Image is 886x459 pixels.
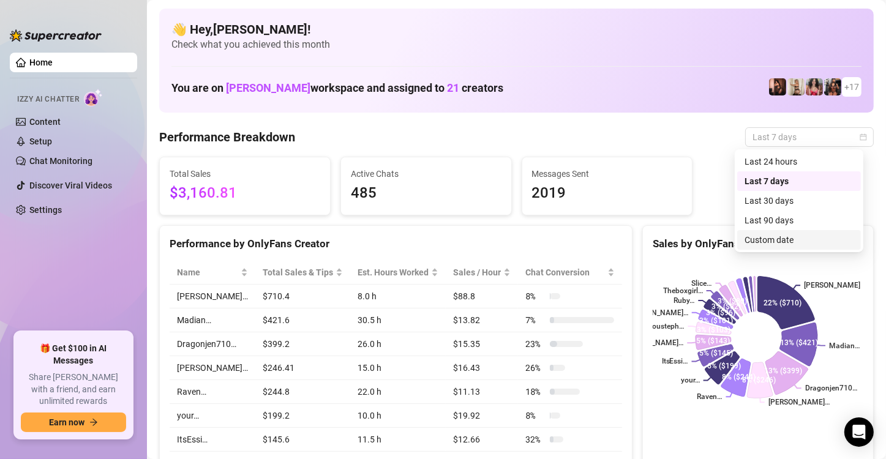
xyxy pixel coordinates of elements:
td: Dragonjen710… [170,332,255,356]
span: 23 % [525,337,545,351]
div: Last 90 days [745,214,854,227]
td: $15.35 [446,332,518,356]
span: Earn now [49,417,84,427]
div: Last 7 days [737,171,861,191]
td: [PERSON_NAME]… [170,356,255,380]
td: your… [170,404,255,428]
div: Custom date [737,230,861,250]
div: Open Intercom Messenger [844,417,874,447]
td: 10.0 h [350,404,446,428]
th: Chat Conversion [518,261,621,285]
a: Setup [29,136,52,146]
text: [PERSON_NAME]… [768,398,830,407]
td: 11.5 h [350,428,446,452]
td: $11.13 [446,380,518,404]
td: Raven… [170,380,255,404]
img: Monique (@moneybagmoee) [787,78,805,95]
td: ItsEssi… [170,428,255,452]
span: Name [177,266,238,279]
div: Last 24 hours [745,155,854,168]
div: Last 24 hours [737,152,861,171]
td: 30.5 h [350,308,446,332]
text: [PERSON_NAME]… [804,282,865,290]
span: 18 % [525,385,545,398]
div: Est. Hours Worked [358,266,429,279]
td: $244.8 [255,380,350,404]
text: Slice… [691,279,711,288]
div: Sales by OnlyFans Creator [653,236,863,252]
span: Share [PERSON_NAME] with a friend, and earn unlimited rewards [21,371,126,408]
span: Chat Conversion [525,266,604,279]
text: your… [680,376,699,385]
div: Performance by OnlyFans Creator [170,236,622,252]
text: Madian… [829,341,860,350]
span: 21 [447,81,459,94]
div: Last 30 days [745,194,854,207]
td: 8.0 h [350,285,446,308]
span: 8 % [525,409,545,422]
td: $13.82 [446,308,518,332]
span: Active Chats [351,167,501,181]
text: Ruby… [674,296,694,305]
img: logo-BBDzfeDw.svg [10,29,102,42]
img: Aaliyah (@edmflowerfairy) [806,78,823,95]
text: Housteph… [647,322,684,330]
span: 26 % [525,361,545,375]
text: ItsEssi… [661,357,688,366]
a: Home [29,58,53,67]
div: Custom date [745,233,854,247]
td: $399.2 [255,332,350,356]
h4: Performance Breakdown [159,129,295,146]
td: Madian… [170,308,255,332]
span: + 17 [844,80,859,94]
span: 32 % [525,433,545,446]
text: [PERSON_NAME]… [622,339,683,348]
div: Last 30 days [737,191,861,211]
span: 2019 [532,182,683,205]
td: $12.66 [446,428,518,452]
span: $3,160.81 [170,182,320,205]
div: Last 90 days [737,211,861,230]
th: Total Sales & Tips [255,261,350,285]
span: [PERSON_NAME] [226,81,310,94]
img: Dragonjen710 (@dragonjen) [769,78,786,95]
td: $145.6 [255,428,350,452]
text: Theboxgirl… [663,286,702,295]
text: [PERSON_NAME]… [626,308,688,317]
span: Sales / Hour [453,266,501,279]
td: 26.0 h [350,332,446,356]
td: 22.0 h [350,380,446,404]
span: calendar [860,133,867,141]
text: Dragonjen710… [805,384,857,393]
h4: 👋 Hey, [PERSON_NAME] ! [171,21,862,38]
span: Total Sales & Tips [263,266,333,279]
text: Raven… [697,393,722,401]
h1: You are on workspace and assigned to creators [171,81,503,95]
span: Total Sales [170,167,320,181]
span: 8 % [525,289,545,303]
td: 15.0 h [350,356,446,380]
span: 7 % [525,313,545,327]
img: Erica (@ericabanks) [824,78,841,95]
a: Discover Viral Videos [29,181,112,190]
td: $88.8 [446,285,518,308]
td: $16.43 [446,356,518,380]
a: Content [29,117,61,127]
a: Chat Monitoring [29,156,92,166]
span: Messages Sent [532,167,683,181]
td: $246.41 [255,356,350,380]
span: Check what you achieved this month [171,38,862,51]
span: 485 [351,182,501,205]
span: Last 7 days [753,128,866,146]
td: $19.92 [446,404,518,428]
span: 🎁 Get $100 in AI Messages [21,343,126,367]
td: $199.2 [255,404,350,428]
button: Earn nowarrow-right [21,412,126,432]
td: $710.4 [255,285,350,308]
a: Settings [29,205,62,215]
td: [PERSON_NAME]… [170,285,255,308]
span: arrow-right [89,418,98,427]
td: $421.6 [255,308,350,332]
div: Last 7 days [745,174,854,188]
th: Sales / Hour [446,261,518,285]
